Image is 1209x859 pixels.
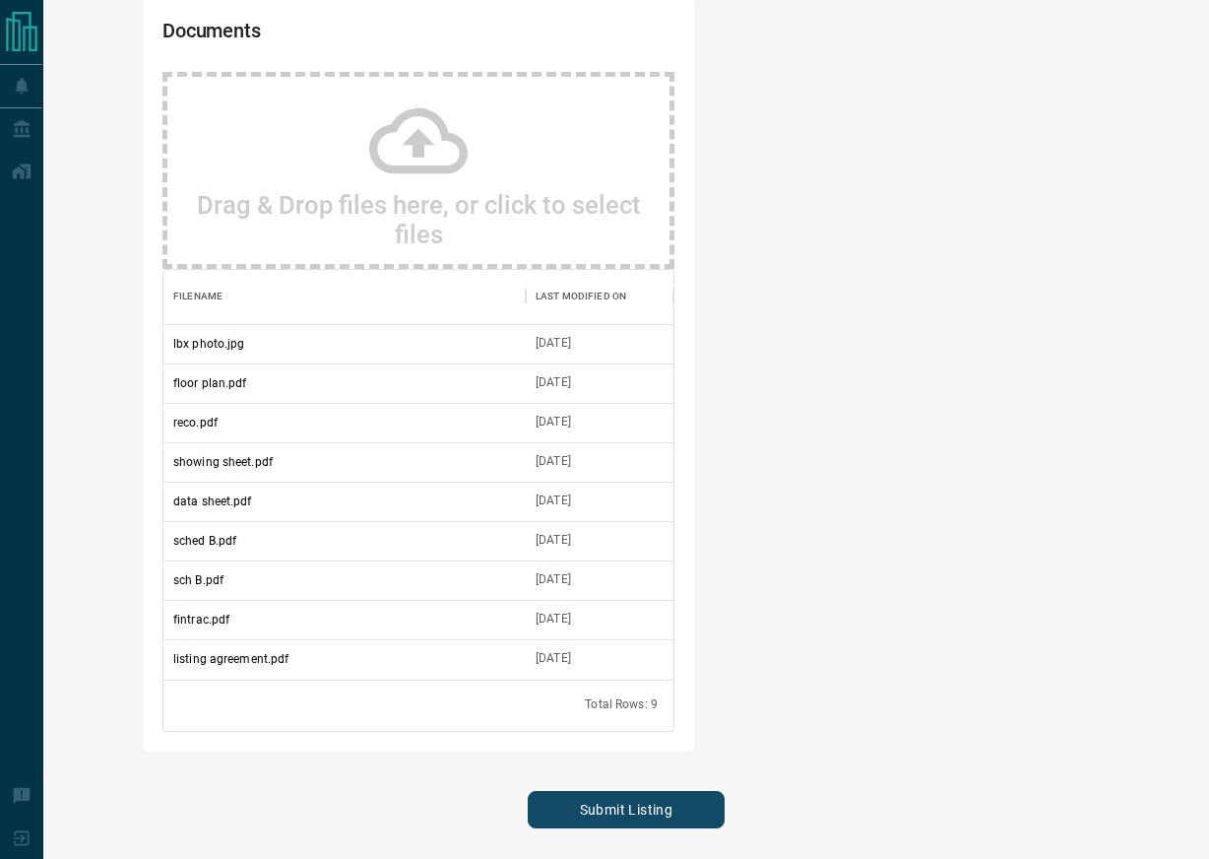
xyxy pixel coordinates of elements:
[173,650,288,668] p: listing agreement.pdf
[162,72,674,269] div: Drag & Drop files here, or click to select files
[173,374,247,392] p: floor plan.pdf
[526,269,673,324] div: Last Modified On
[536,269,626,324] div: Last Modified On
[173,571,223,589] p: sch B.pdf
[536,453,571,470] div: Aug 18, 2025
[536,335,571,352] div: Aug 18, 2025
[173,611,229,628] p: fintrac.pdf
[536,374,571,391] div: Aug 18, 2025
[173,269,223,324] div: Filename
[173,453,273,471] p: showing sheet.pdf
[528,791,725,828] button: Submit Listing
[536,571,571,588] div: Aug 18, 2025
[536,414,571,430] div: Aug 18, 2025
[173,335,244,353] p: lbx photo.jpg
[173,532,236,550] p: sched B.pdf
[536,532,571,549] div: Aug 18, 2025
[536,650,571,667] div: Aug 18, 2025
[585,696,658,713] div: Total Rows: 9
[162,19,470,52] h2: Documents
[187,190,650,249] h2: Drag & Drop files here, or click to select files
[536,611,571,628] div: Aug 18, 2025
[163,269,526,324] div: Filename
[173,493,252,510] p: data sheet.pdf
[173,414,218,431] p: reco.pdf
[536,493,571,509] div: Aug 18, 2025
